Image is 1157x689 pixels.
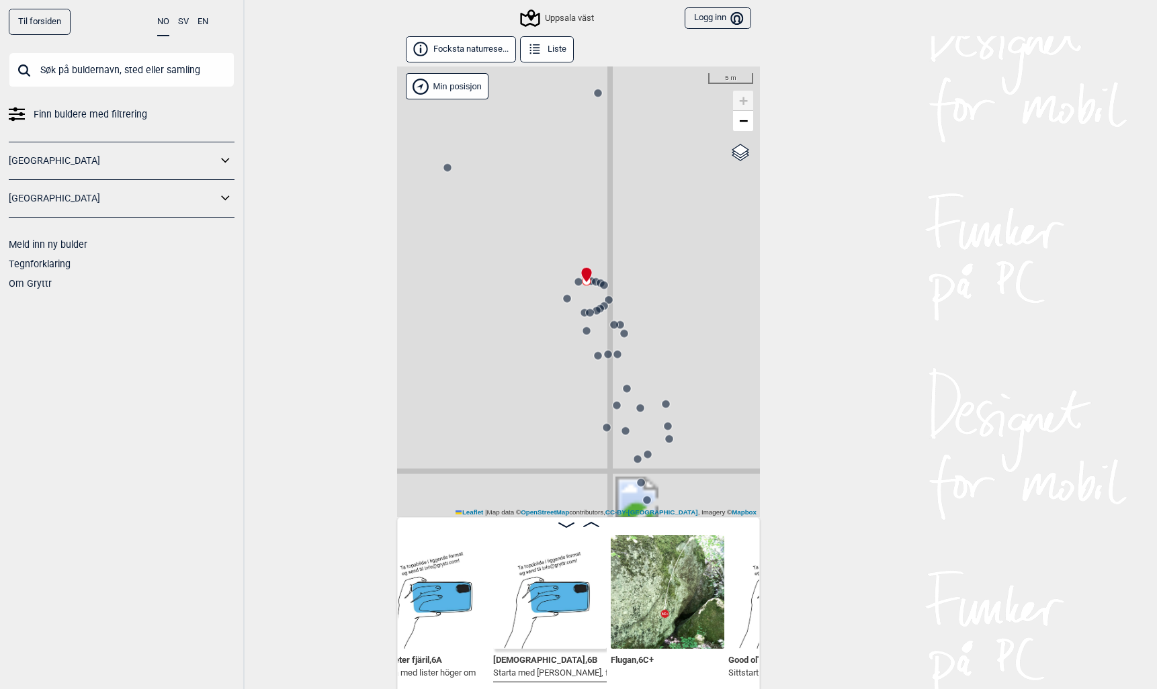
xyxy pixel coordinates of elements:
a: Mapbox [732,508,757,516]
span: | [485,508,487,516]
button: Liste [520,36,574,62]
p: Sittstart under taket med [728,666,822,680]
img: Bilde Mangler [493,535,607,649]
span: [DEMOGRAPHIC_DATA] , 6B [493,652,597,665]
a: [GEOGRAPHIC_DATA] [9,189,217,208]
input: Søk på buldernavn, sted eller samling [9,52,234,87]
img: Flugan [611,535,724,649]
button: Logg inn [685,7,751,30]
span: Good ol' boys , 6C [728,652,792,665]
a: OpenStreetMap [521,508,569,516]
a: Meld inn ny bulder [9,239,87,250]
a: CC-BY-[GEOGRAPHIC_DATA] [605,508,698,516]
a: Zoom out [733,111,753,131]
a: Zoom in [733,91,753,111]
span: − [739,112,748,129]
button: NO [157,9,169,36]
button: SV [178,9,189,35]
a: [GEOGRAPHIC_DATA] [9,151,217,171]
span: + [739,92,748,109]
p: Starta med [PERSON_NAME], följ ra [493,666,627,680]
a: Layers [728,138,753,167]
a: Finn buldere med filtrering [9,105,234,124]
div: Vis min posisjon [406,73,488,99]
img: Bilde Mangler [728,535,842,649]
button: Focksta naturrese... [406,36,516,62]
a: Til forsiden [9,9,71,35]
span: En meter fjäril , 6A [376,652,442,665]
div: Uppsala väst [522,10,594,26]
button: EN [198,9,208,35]
span: Finn buldere med filtrering [34,105,147,124]
div: Map data © contributors, , Imagery © [452,508,760,517]
img: Bilde Mangler [376,535,489,649]
a: Om Gryttr [9,278,52,289]
a: Tegnforklaring [9,259,71,269]
a: Leaflet [456,508,483,516]
div: 5 m [708,73,753,84]
p: Starta med lister höger om [376,666,476,680]
span: Flugan , 6C+ [611,652,654,665]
